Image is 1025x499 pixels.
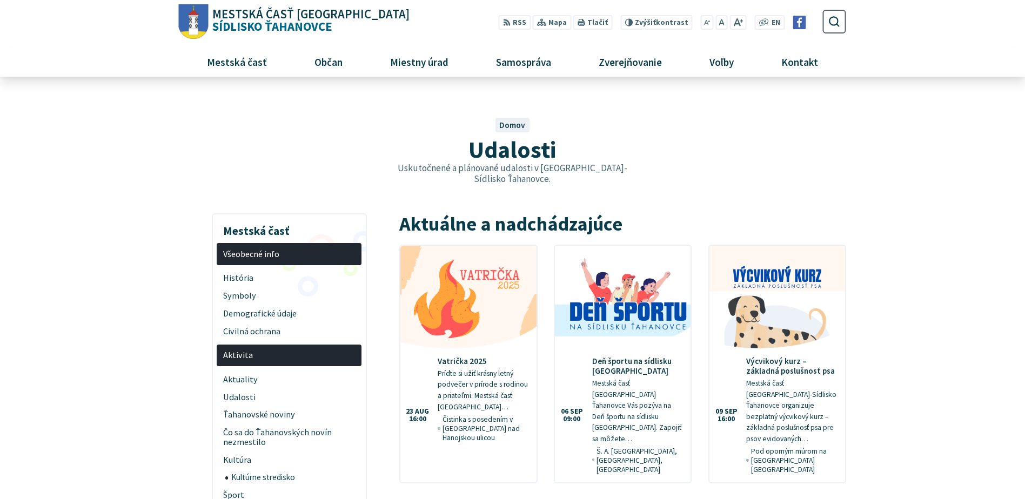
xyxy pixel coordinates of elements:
span: Zvýšiť [635,18,656,27]
span: História [223,269,356,287]
span: sep [570,408,583,415]
button: Zmenšiť veľkosť písma [701,15,714,30]
span: 09 [715,408,723,415]
span: 16:00 [406,415,429,423]
a: Občan [294,47,362,76]
a: EN [769,17,783,29]
p: Mestská časť [GEOGRAPHIC_DATA]-Sídlisko Ťahanovce organizuje bezplatný výcvikový kurz – základná ... [746,378,837,444]
a: Ťahanovské noviny [217,406,361,424]
span: Pod oporným múrom na [GEOGRAPHIC_DATA] [GEOGRAPHIC_DATA] [751,447,837,474]
span: Civilná ochrana [223,322,356,340]
p: Príďte si užiť krásny letný podvečer v prírode s rodinou a priateľmi. Mestská časť [GEOGRAPHIC_DA... [438,368,528,413]
h4: Výcvikový kurz – základná poslušnosť psa [746,356,837,376]
button: Tlačiť [573,15,612,30]
button: Zvýšiťkontrast [620,15,692,30]
span: Čistinka s posedením v [GEOGRAPHIC_DATA] nad Hanojskou ulicou [443,415,528,442]
p: Mestská časť [GEOGRAPHIC_DATA] Ťahanovce Vás pozýva na Deň športu na sídlisku [GEOGRAPHIC_DATA]. ... [592,378,683,444]
span: RSS [513,17,526,29]
img: Prejsť na Facebook stránku [793,16,806,29]
span: 09:00 [561,415,583,423]
a: Demografické údaje [217,305,361,322]
p: Uskutočnené a plánované udalosti v [GEOGRAPHIC_DATA]-Sídlisko Ťahanovce. [389,163,635,185]
span: EN [772,17,780,29]
h3: Mestská časť [217,217,361,239]
a: Kontakt [762,47,838,76]
span: aug [415,408,429,415]
span: 06 [561,408,568,415]
a: Čo sa do Ťahanovských novín nezmestilo [217,424,361,451]
a: Domov [499,120,525,130]
span: Demografické údaje [223,305,356,322]
img: Prejsť na domovskú stránku [179,4,209,39]
span: Ťahanovské noviny [223,406,356,424]
span: Miestny úrad [386,47,452,76]
button: Nastaviť pôvodnú veľkosť písma [715,15,727,30]
span: Kontakt [778,47,822,76]
a: Civilná ochrana [217,322,361,340]
span: Aktuality [223,370,356,388]
h4: Deň športu na sídlisku [GEOGRAPHIC_DATA] [592,356,683,376]
a: Samospráva [477,47,571,76]
a: Zverejňovanie [579,47,682,76]
a: Mestská časť [187,47,286,76]
h2: Aktuálne a nadchádzajúce [399,213,846,235]
a: Aktuality [217,370,361,388]
span: Udalosti [223,388,356,406]
span: Občan [310,47,346,76]
a: RSS [499,15,531,30]
span: Zverejňovanie [594,47,666,76]
span: Voľby [706,47,738,76]
span: Všeobecné info [223,245,356,263]
a: Kultúrne stredisko [225,469,362,487]
a: Udalosti [217,388,361,406]
span: Mapa [548,17,567,29]
a: História [217,269,361,287]
span: Mestská časť [GEOGRAPHIC_DATA] [212,8,410,21]
span: Samospráva [492,47,555,76]
span: Symboly [223,287,356,305]
span: 16:00 [715,415,738,423]
span: Udalosti [468,134,556,164]
a: Vatrička 2025 Príďte si užiť krásny letný podvečer v prírode s rodinou a priateľmi. Mestská časť ... [400,246,536,450]
span: kontrast [635,18,688,27]
a: Miestny úrad [370,47,468,76]
span: Kultúra [223,451,356,469]
span: Mestská časť [203,47,271,76]
a: Výcvikový kurz – základná poslušnosť psa Mestská časť [GEOGRAPHIC_DATA]-Sídlisko Ťahanovce organi... [709,246,845,483]
span: sep [725,408,738,415]
a: Voľby [690,47,754,76]
span: 23 [406,408,413,415]
h4: Vatrička 2025 [438,356,528,366]
a: Symboly [217,287,361,305]
span: Š. A. [GEOGRAPHIC_DATA], [GEOGRAPHIC_DATA], [GEOGRAPHIC_DATA] [597,447,682,474]
a: Mapa [533,15,571,30]
span: Aktivita [223,347,356,365]
a: Deň športu na sídlisku [GEOGRAPHIC_DATA] Mestská časť [GEOGRAPHIC_DATA] Ťahanovce Vás pozýva na D... [555,246,691,483]
span: Čo sa do Ťahanovských novín nezmestilo [223,424,356,451]
span: Tlačiť [587,18,608,27]
a: Aktivita [217,345,361,367]
a: Logo Sídlisko Ťahanovce, prejsť na domovskú stránku. [179,4,410,39]
a: Všeobecné info [217,243,361,265]
button: Zväčšiť veľkosť písma [729,15,746,30]
span: Kultúrne stredisko [231,469,356,487]
a: Kultúra [217,451,361,469]
span: Sídlisko Ťahanovce [209,8,410,33]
